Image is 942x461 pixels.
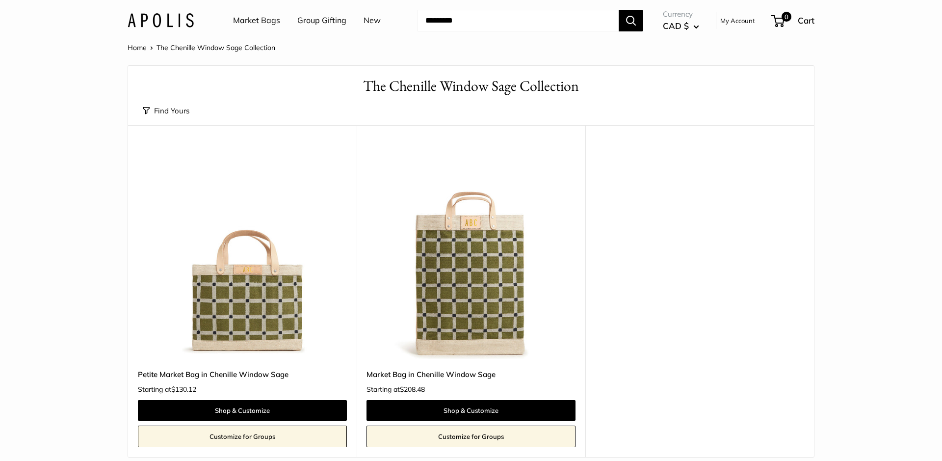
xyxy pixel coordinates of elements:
h1: The Chenille Window Sage Collection [143,76,799,97]
button: Find Yours [143,104,189,118]
span: CAD $ [663,21,689,31]
a: Market Bag in Chenille Window Sage [366,369,576,380]
a: My Account [720,15,755,27]
img: Apolis [128,13,194,27]
a: Shop & Customize [366,400,576,421]
span: $208.48 [400,385,425,394]
span: 0 [782,12,791,22]
nav: Breadcrumb [128,41,275,54]
span: Cart [798,15,814,26]
a: Customize for Groups [366,426,576,447]
a: Customize for Groups [138,426,347,447]
a: Petite Market Bag in Chenille Window Sage [138,369,347,380]
input: Search... [418,10,619,31]
a: Market Bags [233,13,280,28]
a: Petite Market Bag in Chenille Window SagePetite Market Bag in Chenille Window Sage [138,150,347,359]
span: The Chenille Window Sage Collection [157,43,275,52]
span: Currency [663,7,699,21]
button: CAD $ [663,18,699,34]
a: Shop & Customize [138,400,347,421]
a: Home [128,43,147,52]
a: Group Gifting [297,13,346,28]
img: Petite Market Bag in Chenille Window Sage [138,150,347,359]
a: 0 Cart [772,13,814,28]
span: Starting at [138,386,196,393]
span: $130.12 [171,385,196,394]
a: New [364,13,381,28]
a: Market Bag in Chenille Window SageMarket Bag in Chenille Window Sage [366,150,576,359]
span: Starting at [366,386,425,393]
button: Search [619,10,643,31]
img: Market Bag in Chenille Window Sage [366,150,576,359]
